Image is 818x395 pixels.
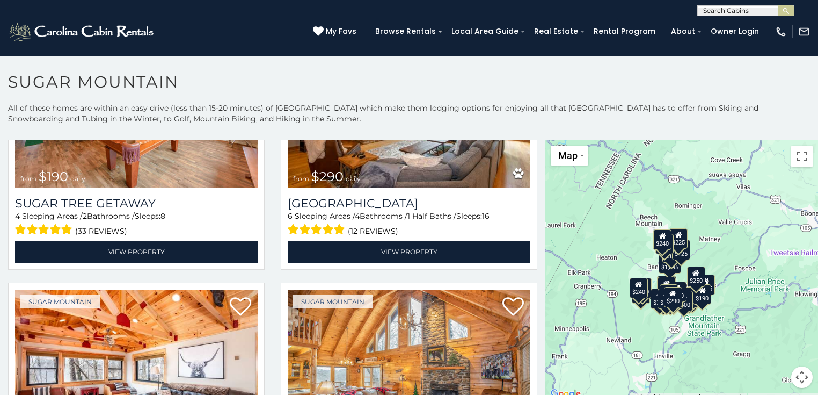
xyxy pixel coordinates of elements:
img: mail-regular-white.png [798,26,810,38]
div: $300 [658,276,676,297]
div: $350 [662,242,681,262]
div: $195 [680,288,698,308]
a: Real Estate [529,23,583,40]
div: $190 [657,276,675,296]
h3: Sugar Mountain Lodge [288,196,530,211]
span: from [293,175,309,183]
div: $170 [655,233,674,254]
a: Owner Login [705,23,764,40]
div: Sleeping Areas / Bathrooms / Sleeps: [15,211,258,238]
div: $1,095 [659,253,681,274]
div: $240 [653,229,671,250]
span: 6 [288,211,293,221]
span: My Favs [326,26,356,37]
div: $195 [660,284,678,305]
span: Map [558,150,578,161]
a: Rental Program [588,23,661,40]
span: $290 [311,169,344,184]
a: Add to favorites [230,296,251,319]
span: 8 [160,211,165,221]
div: $225 [669,228,688,249]
div: $155 [697,275,715,295]
span: 1 Half Baths / [407,211,456,221]
span: (33 reviews) [75,224,127,238]
img: phone-regular-white.png [775,26,787,38]
a: Local Area Guide [446,23,524,40]
button: Map camera controls [791,367,813,388]
span: daily [70,175,85,183]
span: 2 [83,211,87,221]
div: Sleeping Areas / Bathrooms / Sleeps: [288,211,530,238]
span: $190 [39,169,68,184]
div: $290 [664,286,682,307]
div: $355 [632,283,650,303]
div: $500 [675,291,693,311]
img: White-1-2.png [8,21,157,42]
div: $350 [661,289,680,310]
span: from [20,175,36,183]
a: View Property [288,241,530,263]
a: My Favs [313,26,359,38]
div: $125 [672,240,690,260]
span: 4 [355,211,360,221]
a: Sugar Tree Getaway [15,196,258,211]
a: Sugar Mountain [293,295,373,308]
div: $200 [668,282,686,302]
a: Browse Rentals [370,23,441,40]
a: View Property [15,241,258,263]
div: $190 [693,284,711,304]
span: daily [346,175,361,183]
span: (12 reviews) [348,224,398,238]
div: $250 [687,266,705,286]
div: $240 [630,277,648,298]
a: Sugar Mountain [20,295,100,308]
a: Add to favorites [502,296,524,319]
button: Toggle fullscreen view [791,146,813,167]
button: Change map style [551,146,588,166]
div: $375 [651,288,669,308]
span: 16 [482,211,490,221]
a: About [666,23,700,40]
span: 4 [15,211,20,221]
a: [GEOGRAPHIC_DATA] [288,196,530,211]
div: $175 [658,289,676,309]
